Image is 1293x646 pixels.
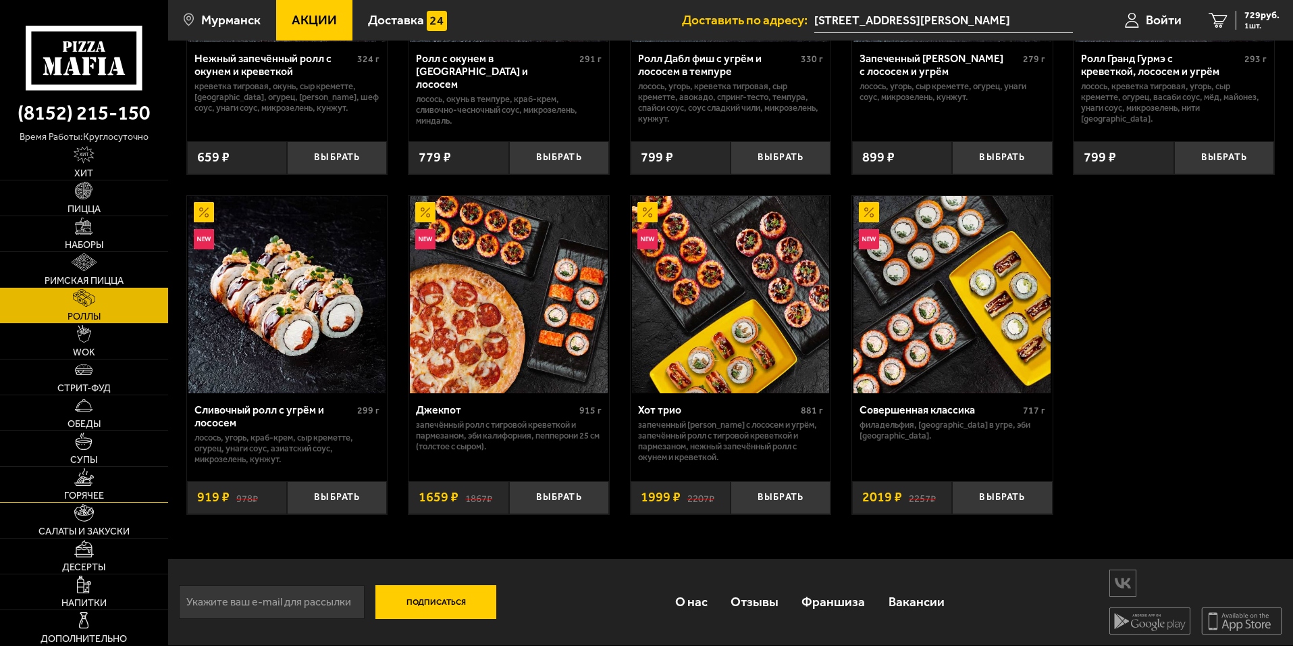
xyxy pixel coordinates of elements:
[57,384,111,393] span: Стрит-фуд
[62,563,105,572] span: Десерты
[287,481,387,514] button: Выбрать
[790,580,876,624] a: Франшиза
[1023,53,1045,65] span: 279 г
[1244,11,1279,20] span: 729 руб.
[1023,405,1045,416] span: 717 г
[509,141,609,174] button: Выбрать
[292,14,337,26] span: Акции
[368,14,424,26] span: Доставка
[860,52,1020,78] div: Запеченный [PERSON_NAME] с лососем и угрём
[45,276,124,286] span: Римская пицца
[1110,571,1136,595] img: vk
[179,585,365,619] input: Укажите ваш e-mail для рассылки
[73,348,95,357] span: WOK
[952,481,1052,514] button: Выбрать
[416,52,576,91] div: Ролл с окунем в [GEOGRAPHIC_DATA] и лососем
[74,169,93,178] span: Хит
[188,196,386,393] img: Сливочный ролл с угрём и лососем
[638,52,798,78] div: Ролл Дабл фиш с угрём и лососем в темпуре
[64,491,104,501] span: Горячее
[427,11,447,31] img: 15daf4d41897b9f0e9f617042186c801.svg
[194,403,354,429] div: Сливочный ролл с угрём и лососем
[197,151,230,164] span: 659 ₽
[631,196,831,393] a: АкционныйНовинкаХот трио
[194,202,214,222] img: Акционный
[641,151,673,164] span: 799 ₽
[909,491,936,504] s: 2257 ₽
[509,481,609,514] button: Выбрать
[862,491,902,504] span: 2019 ₽
[814,8,1073,33] input: Ваш адрес доставки
[38,527,130,537] span: Салаты и закуски
[68,205,101,214] span: Пицца
[682,14,814,26] span: Доставить по адресу:
[637,229,658,249] img: Новинка
[357,53,379,65] span: 324 г
[61,599,107,608] span: Напитки
[415,202,436,222] img: Акционный
[416,420,602,452] p: Запечённый ролл с тигровой креветкой и пармезаном, Эби Калифорния, Пепперони 25 см (толстое с сыр...
[859,202,879,222] img: Акционный
[1084,151,1116,164] span: 799 ₽
[68,312,101,322] span: Роллы
[877,580,956,624] a: Вакансии
[579,405,602,416] span: 915 г
[852,196,1053,393] a: АкционныйНовинкаСовершенная классика
[194,432,380,465] p: лосось, угорь, краб-крем, Сыр креметте, огурец, унаги соус, азиатский соус, микрозелень, кунжут.
[419,491,458,504] span: 1659 ₽
[194,52,354,78] div: Нежный запечённый ролл с окунем и креветкой
[416,94,602,126] p: лосось, окунь в темпуре, краб-крем, сливочно-чесночный соус, микрозелень, миндаль.
[853,196,1051,393] img: Совершенная классика
[287,141,387,174] button: Выбрать
[579,53,602,65] span: 291 г
[860,81,1045,103] p: лосось, угорь, Сыр креметте, огурец, унаги соус, микрозелень, кунжут.
[68,420,101,429] span: Обеды
[663,580,718,624] a: О нас
[860,403,1020,416] div: Совершенная классика
[70,455,97,465] span: Супы
[1244,22,1279,30] span: 1 шт.
[687,491,714,504] s: 2207 ₽
[801,53,823,65] span: 330 г
[731,481,830,514] button: Выбрать
[641,491,681,504] span: 1999 ₽
[638,81,824,124] p: лосось, угорь, креветка тигровая, Сыр креметте, авокадо, спринг-тесто, темпура, спайси соус, соус...
[801,405,823,416] span: 881 г
[416,403,576,416] div: Джекпот
[187,196,388,393] a: АкционныйНовинкаСливочный ролл с угрём и лососем
[632,196,829,393] img: Хот трио
[408,196,609,393] a: АкционныйНовинкаДжекпот
[465,491,492,504] s: 1867 ₽
[65,241,103,250] span: Наборы
[1081,52,1241,78] div: Ролл Гранд Гурмэ с креветкой, лососем и угрём
[860,420,1045,441] p: Филадельфия, [GEOGRAPHIC_DATA] в угре, Эби [GEOGRAPHIC_DATA].
[357,405,379,416] span: 299 г
[1081,81,1267,124] p: лосось, креветка тигровая, угорь, Сыр креметте, огурец, васаби соус, мёд, майонез, унаги соус, ми...
[197,491,230,504] span: 919 ₽
[1146,14,1182,26] span: Войти
[419,151,451,164] span: 779 ₽
[859,229,879,249] img: Новинка
[862,151,895,164] span: 899 ₽
[194,229,214,249] img: Новинка
[952,141,1052,174] button: Выбрать
[637,202,658,222] img: Акционный
[1174,141,1274,174] button: Выбрать
[410,196,607,393] img: Джекпот
[638,420,824,463] p: Запеченный [PERSON_NAME] с лососем и угрём, Запечённый ролл с тигровой креветкой и пармезаном, Не...
[415,229,436,249] img: Новинка
[41,635,127,644] span: Дополнительно
[719,580,790,624] a: Отзывы
[638,403,798,416] div: Хот трио
[194,81,380,114] p: креветка тигровая, окунь, Сыр креметте, [GEOGRAPHIC_DATA], огурец, [PERSON_NAME], шеф соус, унаги...
[731,141,830,174] button: Выбрать
[1244,53,1267,65] span: 293 г
[236,491,258,504] s: 978 ₽
[375,585,497,619] button: Подписаться
[201,14,261,26] span: Мурманск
